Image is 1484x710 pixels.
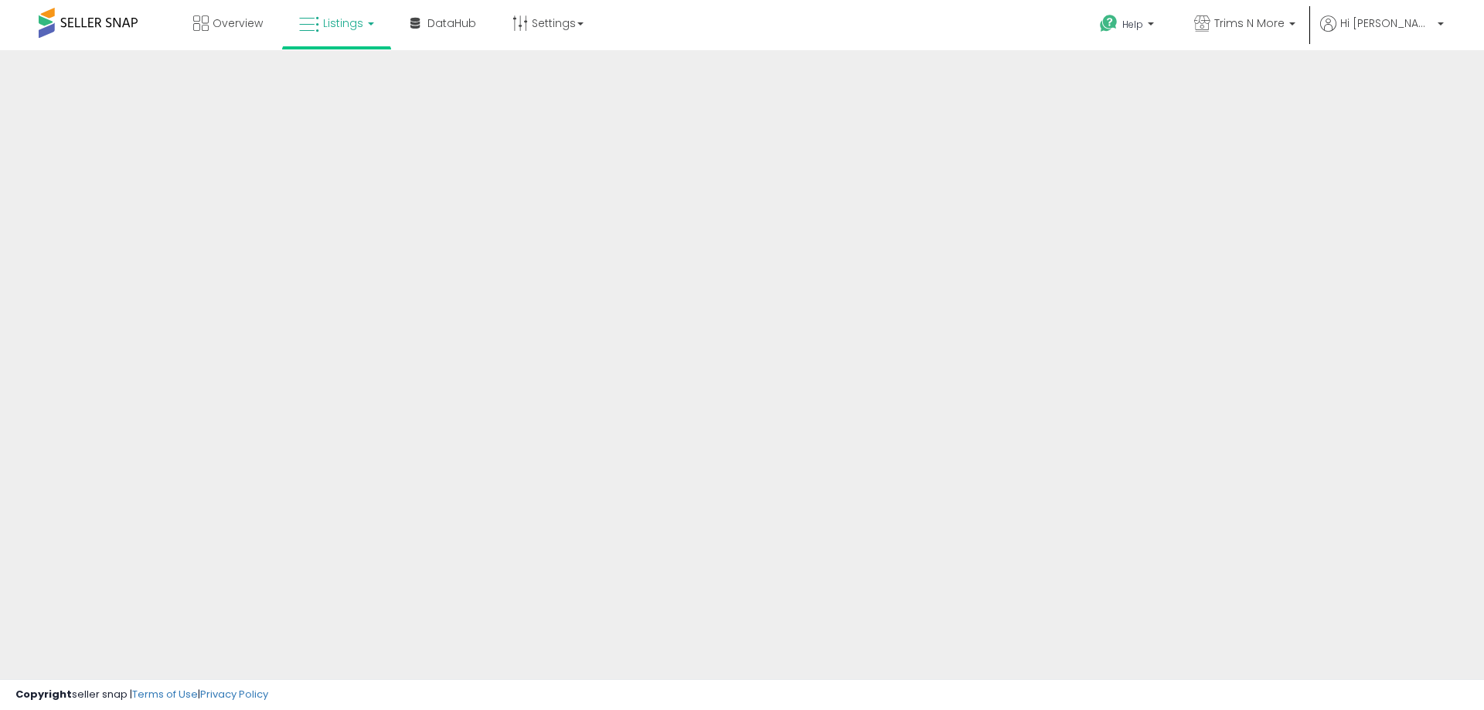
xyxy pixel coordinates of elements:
[15,687,72,702] strong: Copyright
[1320,15,1444,50] a: Hi [PERSON_NAME]
[200,687,268,702] a: Privacy Policy
[1214,15,1285,31] span: Trims N More
[1340,15,1433,31] span: Hi [PERSON_NAME]
[1122,18,1143,31] span: Help
[132,687,198,702] a: Terms of Use
[1087,2,1169,50] a: Help
[323,15,363,31] span: Listings
[213,15,263,31] span: Overview
[427,15,476,31] span: DataHub
[15,688,268,702] div: seller snap | |
[1099,14,1118,33] i: Get Help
